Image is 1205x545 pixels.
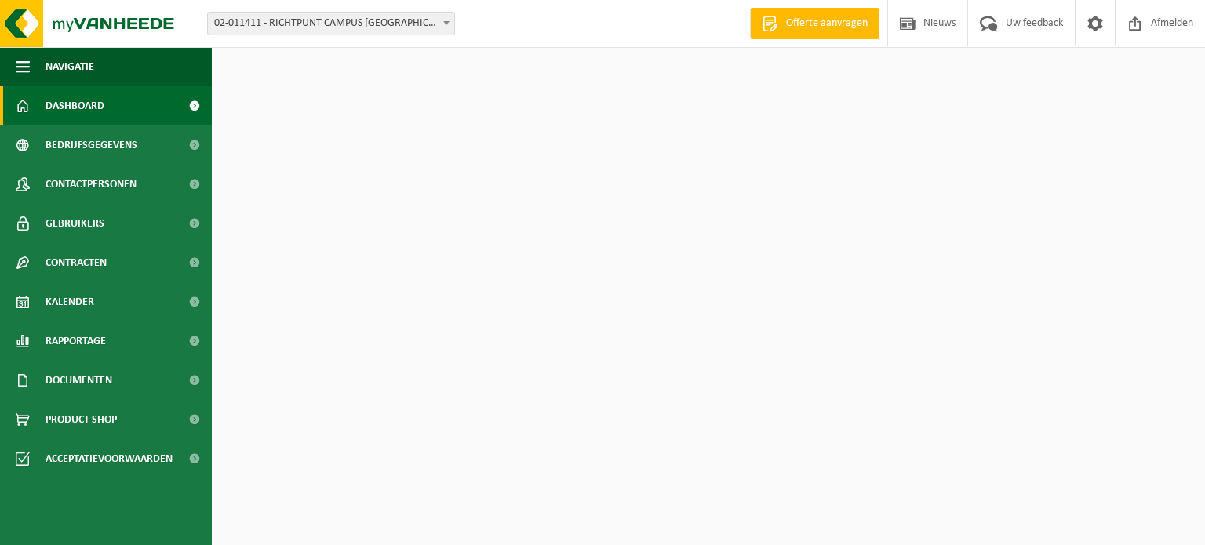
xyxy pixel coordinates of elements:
[46,282,94,322] span: Kalender
[46,165,137,204] span: Contactpersonen
[208,13,454,35] span: 02-011411 - RICHTPUNT CAMPUS EEKLO - EEKLO
[207,12,455,35] span: 02-011411 - RICHTPUNT CAMPUS EEKLO - EEKLO
[46,125,137,165] span: Bedrijfsgegevens
[46,439,173,478] span: Acceptatievoorwaarden
[46,361,112,400] span: Documenten
[782,16,872,31] span: Offerte aanvragen
[46,86,104,125] span: Dashboard
[46,204,104,243] span: Gebruikers
[46,400,117,439] span: Product Shop
[46,47,94,86] span: Navigatie
[750,8,879,39] a: Offerte aanvragen
[46,243,107,282] span: Contracten
[46,322,106,361] span: Rapportage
